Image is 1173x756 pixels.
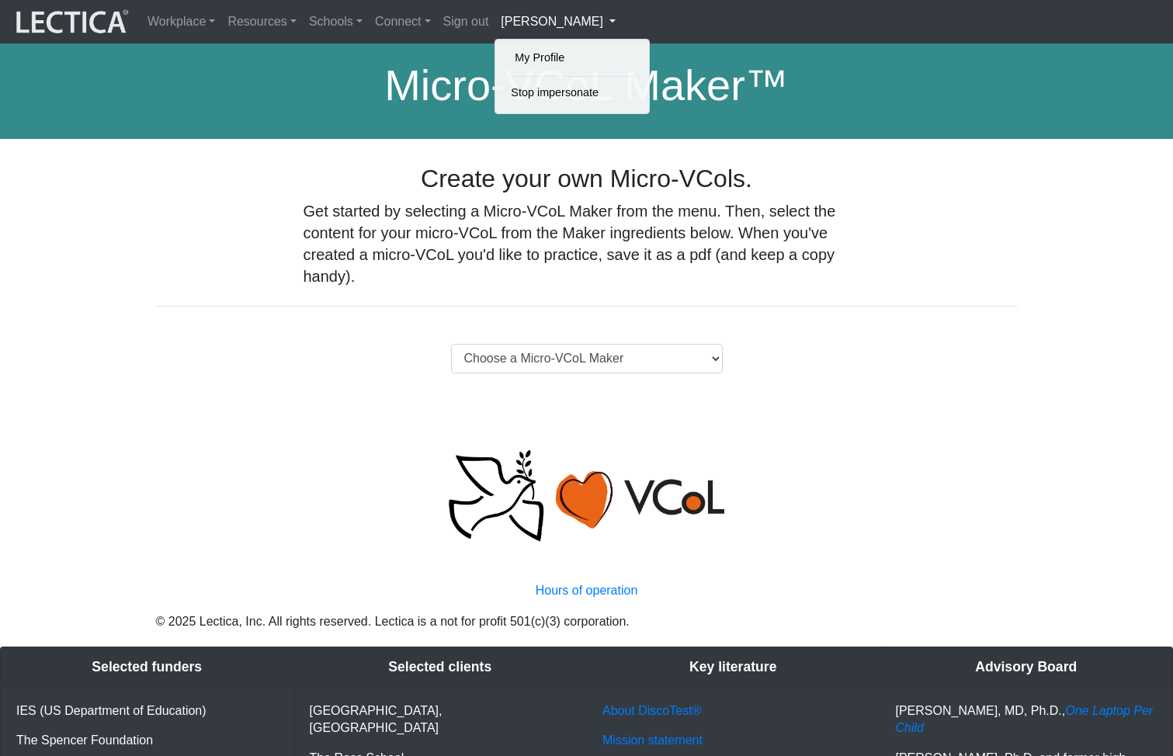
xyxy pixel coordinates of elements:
h2: Create your own Micro-VCols. [304,164,870,193]
h5: Get started by selecting a Micro-VCoL Maker from the menu. Then, select the content for your micr... [304,200,870,287]
a: Schools [303,6,369,37]
div: Selected clients [294,647,587,687]
h1: Micro-VCoL Maker™ [27,59,1146,111]
a: Resources [221,6,303,37]
a: Mission statement [602,733,703,747]
p: [GEOGRAPHIC_DATA], [GEOGRAPHIC_DATA] [310,702,571,737]
a: Sign out [437,6,495,37]
a: Stop impersonate [507,83,639,102]
div: Selected funders [1,647,293,687]
p: The Spencer Foundation [16,732,278,749]
p: [PERSON_NAME], MD, Ph.D., [896,702,1157,737]
a: About DiscoTest® [602,704,701,717]
a: Workplace [141,6,221,37]
a: Connect [369,6,437,37]
div: Key literature [587,647,880,687]
p: IES (US Department of Education) [16,702,278,720]
img: lecticalive [12,7,129,36]
a: Hours of operation [536,584,638,597]
a: [PERSON_NAME] [495,6,622,37]
img: Peace, love, VCoL [444,448,728,544]
div: Advisory Board [880,647,1173,687]
a: My Profile [511,48,635,68]
p: © 2025 Lectica, Inc. All rights reserved. Lectica is a not for profit 501(c)(3) corporation. [156,612,1018,631]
